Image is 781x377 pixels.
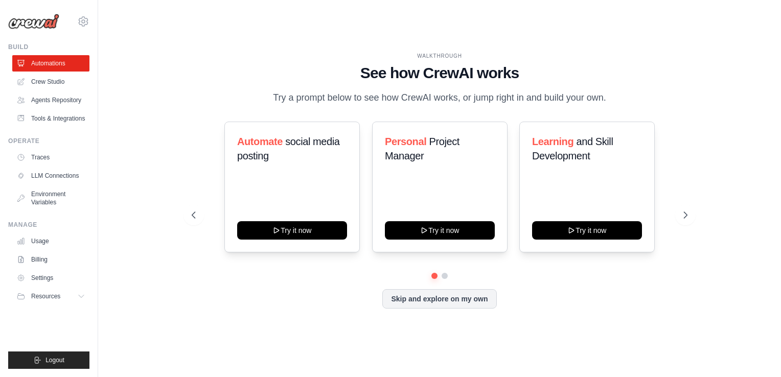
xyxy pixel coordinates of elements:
[12,168,89,184] a: LLM Connections
[237,136,340,161] span: social media posting
[532,136,573,147] span: Learning
[8,137,89,145] div: Operate
[8,43,89,51] div: Build
[8,14,59,29] img: Logo
[385,136,426,147] span: Personal
[385,136,460,161] span: Project Manager
[12,288,89,304] button: Resources
[192,52,687,60] div: WALKTHROUGH
[12,186,89,210] a: Environment Variables
[12,233,89,249] a: Usage
[237,136,283,147] span: Automate
[237,221,347,240] button: Try it now
[12,251,89,268] a: Billing
[385,221,495,240] button: Try it now
[31,292,60,300] span: Resources
[8,221,89,229] div: Manage
[12,270,89,286] a: Settings
[12,110,89,127] a: Tools & Integrations
[12,74,89,90] a: Crew Studio
[12,149,89,166] a: Traces
[532,221,642,240] button: Try it now
[382,289,496,309] button: Skip and explore on my own
[268,90,611,105] p: Try a prompt below to see how CrewAI works, or jump right in and build your own.
[12,92,89,108] a: Agents Repository
[12,55,89,72] a: Automations
[192,64,687,82] h1: See how CrewAI works
[45,356,64,364] span: Logout
[8,351,89,369] button: Logout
